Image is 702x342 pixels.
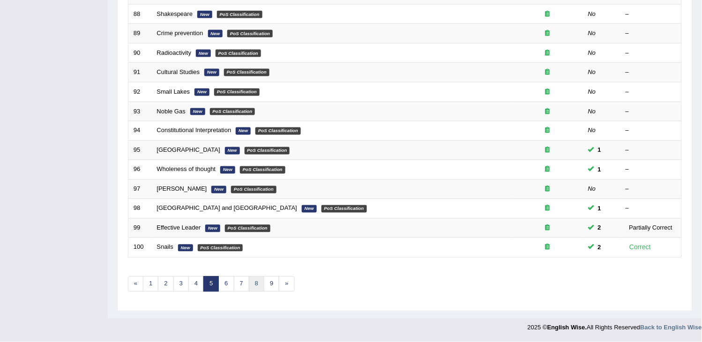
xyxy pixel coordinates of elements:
[547,324,587,331] strong: English Wise.
[178,245,193,252] em: New
[157,108,186,115] a: Noble Gas
[128,218,152,238] td: 99
[245,147,290,155] em: PoS Classification
[588,10,596,17] em: No
[128,63,152,82] td: 91
[157,49,192,56] a: Radioactivity
[588,30,596,37] em: No
[190,108,205,116] em: New
[588,108,596,115] em: No
[518,107,578,116] div: Exam occurring question
[128,82,152,102] td: 92
[197,11,212,18] em: New
[518,185,578,194] div: Exam occurring question
[641,324,702,331] a: Back to English Wise
[594,165,605,175] span: You can still take this question
[518,146,578,155] div: Exam occurring question
[128,141,152,160] td: 95
[157,147,220,154] a: [GEOGRAPHIC_DATA]
[216,50,261,57] em: PoS Classification
[128,102,152,121] td: 93
[588,88,596,95] em: No
[157,186,207,193] a: [PERSON_NAME]
[518,243,578,252] div: Exam occurring question
[214,89,260,96] em: PoS Classification
[188,276,204,292] a: 4
[518,29,578,38] div: Exam occurring question
[264,276,279,292] a: 9
[196,50,211,57] em: New
[518,68,578,77] div: Exam occurring question
[211,186,226,193] em: New
[626,185,676,194] div: –
[626,68,676,77] div: –
[128,43,152,63] td: 90
[227,30,273,37] em: PoS Classification
[208,30,223,37] em: New
[194,89,209,96] em: New
[128,199,152,219] td: 98
[594,243,605,253] span: You can still take this question
[588,68,596,75] em: No
[236,127,251,135] em: New
[225,225,270,232] em: PoS Classification
[157,30,203,37] a: Crime prevention
[157,88,190,95] a: Small Lakes
[231,186,276,193] em: PoS Classification
[224,69,269,76] em: PoS Classification
[626,204,676,213] div: –
[626,88,676,97] div: –
[255,127,301,135] em: PoS Classification
[157,68,200,75] a: Cultural Studies
[173,276,189,292] a: 3
[518,88,578,97] div: Exam occurring question
[626,165,676,174] div: –
[518,204,578,213] div: Exam occurring question
[588,49,596,56] em: No
[518,49,578,58] div: Exam occurring question
[279,276,294,292] a: »
[128,24,152,44] td: 89
[626,126,676,135] div: –
[249,276,264,292] a: 8
[204,69,219,76] em: New
[594,145,605,155] span: You can still take this question
[626,10,676,19] div: –
[594,204,605,214] span: You can still take this question
[234,276,249,292] a: 7
[157,166,216,173] a: Wholeness of thought
[225,147,240,155] em: New
[626,223,676,233] div: Partially Correct
[626,242,655,253] div: Correct
[626,29,676,38] div: –
[128,276,143,292] a: «
[321,205,367,213] em: PoS Classification
[205,225,220,232] em: New
[157,205,298,212] a: [GEOGRAPHIC_DATA] and [GEOGRAPHIC_DATA]
[588,127,596,134] em: No
[626,49,676,58] div: –
[518,224,578,233] div: Exam occurring question
[157,127,232,134] a: Constitutional Interpretation
[302,205,317,213] em: New
[143,276,158,292] a: 1
[198,245,243,252] em: PoS Classification
[218,276,234,292] a: 6
[594,223,605,233] span: You can still take this question
[528,319,702,332] div: 2025 © All Rights Reserved
[157,224,201,231] a: Effective Leader
[518,165,578,174] div: Exam occurring question
[128,4,152,24] td: 88
[128,160,152,180] td: 96
[157,10,193,17] a: Shakespeare
[128,179,152,199] td: 97
[128,238,152,258] td: 100
[128,121,152,141] td: 94
[626,107,676,116] div: –
[518,126,578,135] div: Exam occurring question
[157,244,173,251] a: Snails
[626,146,676,155] div: –
[588,186,596,193] em: No
[518,10,578,19] div: Exam occurring question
